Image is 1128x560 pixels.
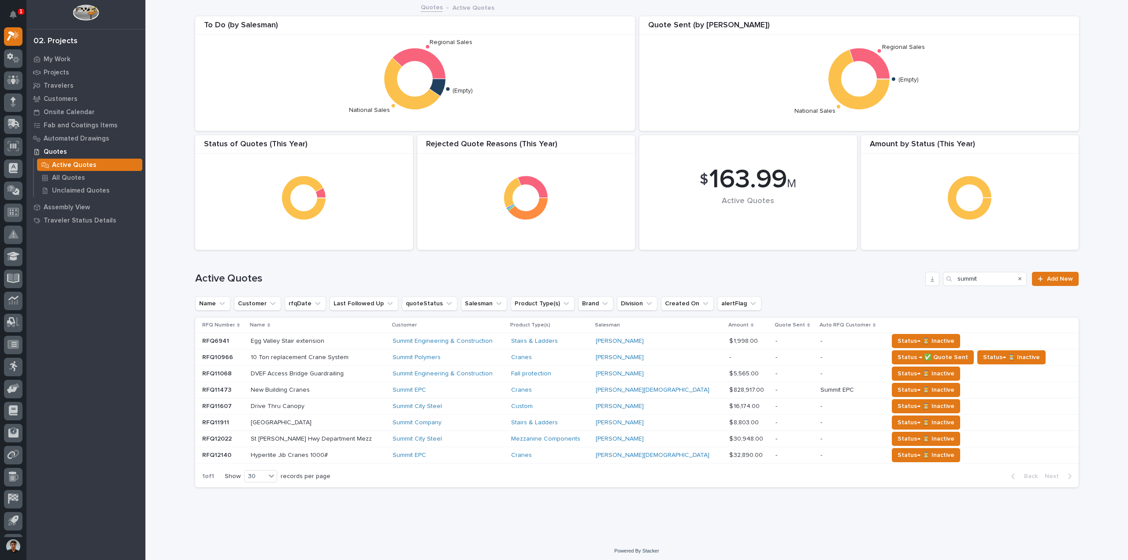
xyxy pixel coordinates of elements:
a: Fall protection [511,370,551,378]
button: Salesman [461,297,507,311]
div: Amount by Status (This Year) [861,140,1079,154]
p: records per page [281,473,330,480]
input: Search [943,272,1027,286]
p: RFQ11607 [202,401,234,410]
p: $ 8,803.00 [729,417,761,426]
h1: Active Quotes [195,272,922,285]
p: All Quotes [52,174,85,182]
p: $ 16,174.00 [729,401,761,410]
text: National Sales [794,108,835,115]
span: M [787,178,796,189]
tr: RFQ6941RFQ6941 Egg Valley Stair extensionEgg Valley Stair extension Summit Engineering & Construc... [195,333,1079,349]
a: Cranes [511,354,532,361]
p: - [775,452,813,459]
p: Active Quotes [453,2,494,12]
button: Status→ ⏳ Inactive [892,383,960,397]
a: [PERSON_NAME][DEMOGRAPHIC_DATA] [596,452,709,459]
p: Quotes [44,148,67,156]
text: Regional Sales [882,45,925,51]
a: Summit City Steel [393,435,442,443]
p: RFQ10966 [202,352,235,361]
p: Customer [392,320,417,330]
p: Auto RFQ Customer [820,320,871,330]
a: Summit Engineering & Construction [393,370,493,378]
div: 02. Projects [33,37,78,46]
a: [PERSON_NAME] [596,354,644,361]
p: - [775,419,813,426]
p: Active Quotes [52,161,96,169]
span: Status→ ⏳ Inactive [898,417,954,428]
p: RFQ11911 [202,417,231,426]
p: Summit EPC [820,385,856,394]
p: Name [250,320,265,330]
a: Summit Engineering & Construction [393,337,493,345]
div: To Do (by Salesman) [195,21,635,35]
p: Drive Thru Canopy [251,401,306,410]
div: Status of Quotes (This Year) [195,140,413,154]
p: RFQ Number [202,320,235,330]
a: Mezzanine Components [511,435,580,443]
p: 1 [19,8,22,15]
p: RFQ6941 [202,336,231,345]
p: $ 828,917.00 [729,385,766,394]
a: [PERSON_NAME][DEMOGRAPHIC_DATA] [596,386,709,394]
p: Unclaimed Quotes [52,187,110,195]
p: - [729,352,733,361]
span: Status → ✅ Quote Sent [898,352,968,363]
a: All Quotes [34,171,145,184]
button: Division [617,297,657,311]
p: $ 32,890.00 [729,450,764,459]
text: (Empty) [453,88,473,94]
a: [PERSON_NAME] [596,419,644,426]
p: Projects [44,69,69,77]
div: Notifications1 [11,11,22,25]
p: Onsite Calendar [44,108,95,116]
p: 1 of 1 [195,466,221,487]
button: Name [195,297,230,311]
button: Notifications [4,5,22,24]
a: Automated Drawings [26,132,145,145]
button: Status → ✅ Quote Sent [892,350,974,364]
button: quoteStatus [402,297,457,311]
button: Status→ ⏳ Inactive [977,350,1046,364]
tr: RFQ10966RFQ10966 10 Ton replacement Crane System10 Ton replacement Crane System Summit Polymers C... [195,349,1079,366]
p: Quote Sent [775,320,805,330]
a: Summit City Steel [393,403,442,410]
a: [PERSON_NAME] [596,370,644,378]
button: Status→ ⏳ Inactive [892,334,960,348]
div: Quote Sent (by [PERSON_NAME]) [639,21,1079,35]
button: Back [1004,472,1041,480]
p: RFQ11473 [202,385,233,394]
text: (Empty) [898,77,919,83]
button: users-avatar [4,537,22,556]
span: Status→ ⏳ Inactive [898,385,954,395]
p: Product Type(s) [510,320,550,330]
p: - [775,386,813,394]
p: Automated Drawings [44,135,109,143]
span: Status→ ⏳ Inactive [898,450,954,460]
a: Summit Company [393,419,442,426]
button: Created On [661,297,714,311]
p: - [775,337,813,345]
button: Status→ ⏳ Inactive [892,448,960,462]
a: Cranes [511,386,532,394]
button: Customer [234,297,281,311]
a: Unclaimed Quotes [34,184,145,197]
a: Custom [511,403,533,410]
a: Quotes [26,145,145,158]
p: $ 1,998.00 [729,336,760,345]
tr: RFQ11473RFQ11473 New Building CranesNew Building Cranes Summit EPC Cranes [PERSON_NAME][DEMOGRAPH... [195,382,1079,398]
p: - [775,354,813,361]
a: Onsite Calendar [26,105,145,119]
p: Amount [728,320,749,330]
a: Quotes [421,2,443,12]
a: Travelers [26,79,145,92]
p: My Work [44,56,70,63]
p: RFQ12022 [202,434,234,443]
p: New Building Cranes [251,385,312,394]
p: - [775,435,813,443]
button: Brand [578,297,613,311]
a: Active Quotes [34,159,145,171]
button: Status→ ⏳ Inactive [892,415,960,430]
